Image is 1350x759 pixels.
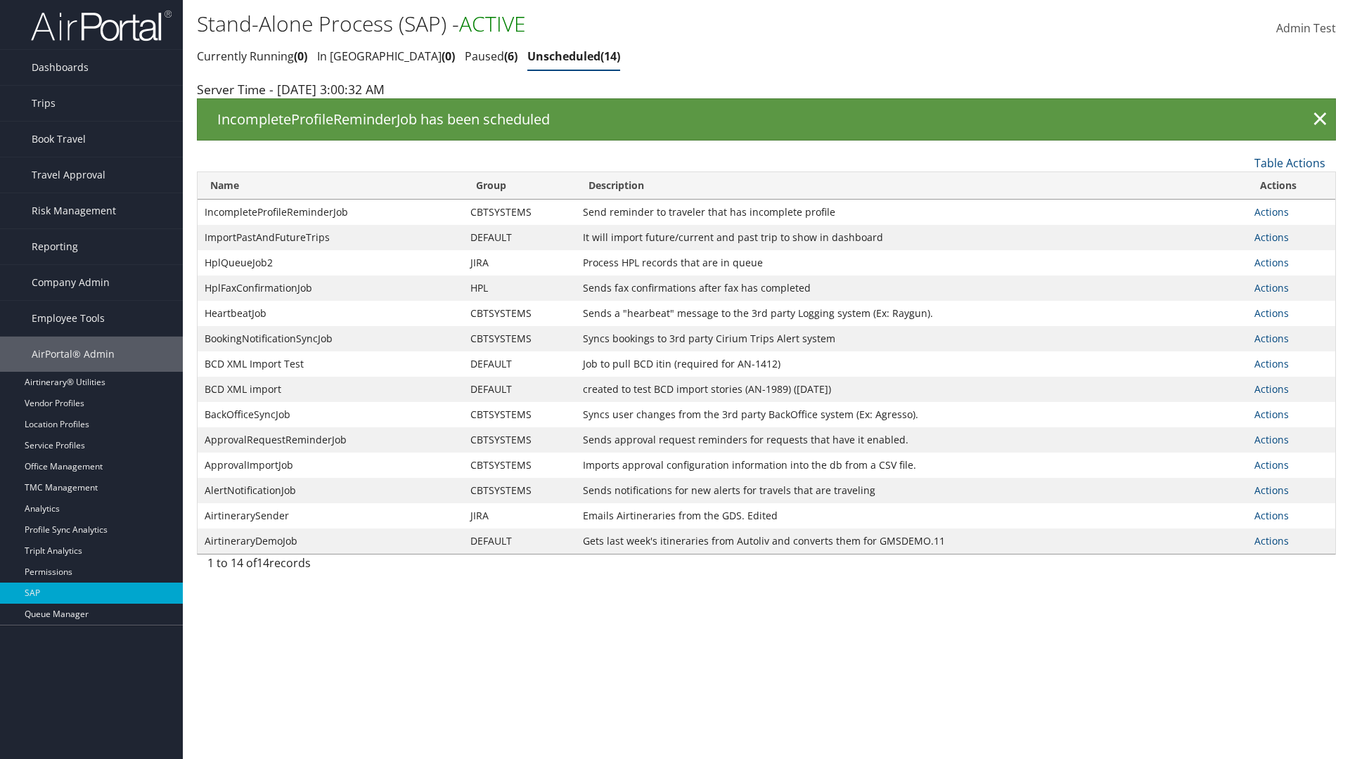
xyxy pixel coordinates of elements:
[257,555,269,571] span: 14
[463,377,576,402] td: DEFAULT
[576,326,1248,351] td: Syncs bookings to 3rd party Cirium Trips Alert system
[32,337,115,372] span: AirPortal® Admin
[32,265,110,300] span: Company Admin
[1254,534,1289,547] a: Actions
[32,50,89,85] span: Dashboards
[463,275,576,301] td: HPL
[32,86,56,121] span: Trips
[198,172,463,200] th: Name: activate to sort column ascending
[1254,408,1289,421] a: Actions
[463,250,576,275] td: JIRA
[600,48,620,64] span: 14
[1247,172,1335,200] th: Actions
[198,402,463,427] td: BackOfficeSyncJob
[198,503,463,528] td: AirtinerarySender
[465,48,517,64] a: Paused6
[1254,332,1289,345] a: Actions
[463,478,576,503] td: CBTSYSTEMS
[576,250,1248,275] td: Process HPL records that are in queue
[198,528,463,554] td: AirtineraryDemoJob
[32,122,86,157] span: Book Travel
[1254,205,1289,219] a: Actions
[576,453,1248,478] td: Imports approval configuration information into the db from a CSV file.
[576,427,1248,453] td: Sends approval request reminders for requests that have it enabled.
[32,157,105,193] span: Travel Approval
[463,402,576,427] td: CBTSYSTEMS
[1254,458,1289,472] a: Actions
[1254,155,1325,171] a: Table Actions
[198,453,463,478] td: ApprovalImportJob
[1254,357,1289,370] a: Actions
[527,48,620,64] a: Unscheduled14
[198,351,463,377] td: BCD XML Import Test
[32,193,116,228] span: Risk Management
[1254,433,1289,446] a: Actions
[576,377,1248,402] td: created to test BCD import stories (AN-1989) ([DATE])
[463,172,576,200] th: Group: activate to sort column ascending
[463,453,576,478] td: CBTSYSTEMS
[1254,306,1289,320] a: Actions
[463,528,576,554] td: DEFAULT
[1254,509,1289,522] a: Actions
[1276,7,1336,51] a: Admin Test
[207,554,471,578] div: 1 to 14 of records
[576,351,1248,377] td: Job to pull BCD itin (required for AN-1412)
[198,478,463,503] td: AlertNotificationJob
[198,200,463,225] td: IncompleteProfileReminderJob
[576,225,1248,250] td: It will import future/current and past trip to show in dashboard
[463,351,576,377] td: DEFAULT
[198,275,463,301] td: HplFaxConfirmationJob
[197,48,307,64] a: Currently Running0
[198,250,463,275] td: HplQueueJob2
[576,478,1248,503] td: Sends notifications for new alerts for travels that are traveling
[1254,256,1289,269] a: Actions
[463,427,576,453] td: CBTSYSTEMS
[198,377,463,402] td: BCD XML import
[1254,281,1289,294] a: Actions
[198,301,463,326] td: HeartbeatJob
[463,200,576,225] td: CBTSYSTEMS
[459,9,526,38] span: ACTIVE
[576,275,1248,301] td: Sends fax confirmations after fax has completed
[442,48,455,64] span: 0
[1254,382,1289,396] a: Actions
[463,301,576,326] td: CBTSYSTEMS
[197,80,1336,98] div: Server Time - [DATE] 3:00:32 AM
[576,172,1248,200] th: Description
[463,326,576,351] td: CBTSYSTEMS
[1308,105,1332,134] a: ×
[576,528,1248,554] td: Gets last week's itineraries from Autoliv and converts them for GMSDEMO.11
[1254,484,1289,497] a: Actions
[463,503,576,528] td: JIRA
[197,98,1336,141] div: IncompleteProfileReminderJob has been scheduled
[197,9,956,39] h1: Stand-Alone Process (SAP) -
[294,48,307,64] span: 0
[576,402,1248,427] td: Syncs user changes from the 3rd party BackOffice system (Ex: Agresso).
[198,225,463,250] td: ImportPastAndFutureTrips
[504,48,517,64] span: 6
[198,427,463,453] td: ApprovalRequestReminderJob
[576,301,1248,326] td: Sends a "hearbeat" message to the 3rd party Logging system (Ex: Raygun).
[198,326,463,351] td: BookingNotificationSyncJob
[576,200,1248,225] td: Send reminder to traveler that has incomplete profile
[1254,231,1289,244] a: Actions
[576,503,1248,528] td: Emails Airtineraries from the GDS. Edited
[463,225,576,250] td: DEFAULT
[32,301,105,336] span: Employee Tools
[317,48,455,64] a: In [GEOGRAPHIC_DATA]0
[31,9,172,42] img: airportal-logo.png
[32,229,78,264] span: Reporting
[1276,20,1336,36] span: Admin Test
